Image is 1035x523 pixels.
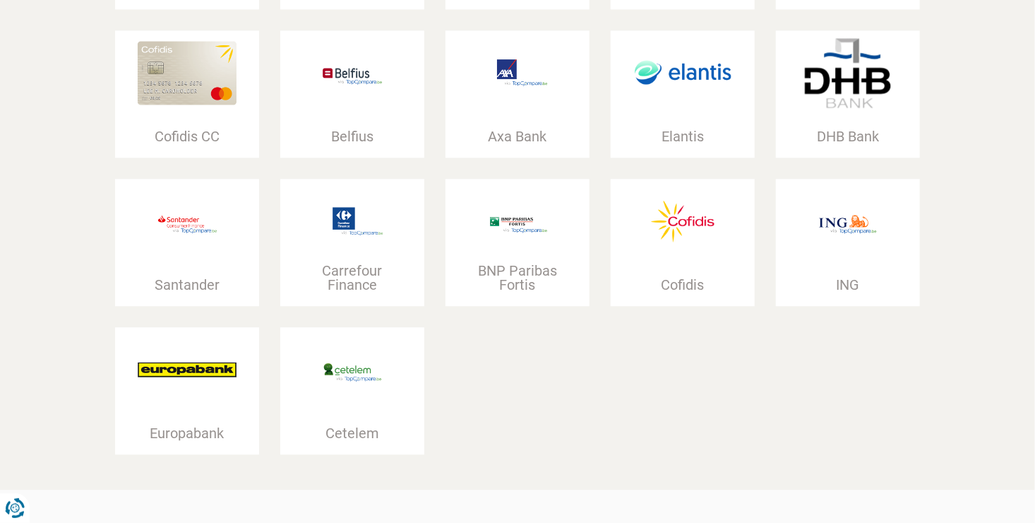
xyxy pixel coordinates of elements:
[468,189,567,252] img: BNP Paribas Fortis
[303,41,402,104] img: Belfius
[138,41,237,105] img: Cofidis CC
[280,30,424,115] a: Belfius Belfius
[776,278,920,292] div: ING
[138,345,237,394] img: Europabank
[280,264,424,292] div: Carrefour Finance
[611,179,755,264] a: Cofidis Cofidis
[115,30,259,115] a: Cofidis CC Cofidis CC
[802,37,895,108] img: DHB Bank
[280,179,424,264] a: Carrefour Finance Carrefour Finance
[115,129,259,143] div: Cofidis CC
[445,264,590,292] div: BNP Paribas Fortis
[115,179,259,264] a: Santander Santander
[611,129,755,143] div: Elantis
[776,30,920,115] a: DHB Bank DHB Bank
[138,189,237,253] img: Santander
[115,426,259,440] div: Europabank
[633,48,732,98] img: Elantis
[445,129,590,143] div: Axa Bank
[611,278,755,292] div: Cofidis
[115,278,259,292] div: Santander
[611,30,755,115] a: Elantis Elantis
[776,179,920,264] a: ING ING
[303,338,402,402] img: Cetelem
[776,129,920,143] div: DHB Bank
[798,188,897,254] img: ING
[633,196,732,246] img: Cofidis
[280,129,424,143] div: Belfius
[468,40,567,105] img: Axa Bank
[280,327,424,412] a: Cetelem Cetelem
[303,189,402,254] img: Carrefour Finance
[445,179,590,264] a: BNP Paribas Fortis BNP Paribas Fortis
[445,30,590,115] a: Axa Bank Axa Bank
[115,327,259,412] a: Europabank Europabank
[280,426,424,440] div: Cetelem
